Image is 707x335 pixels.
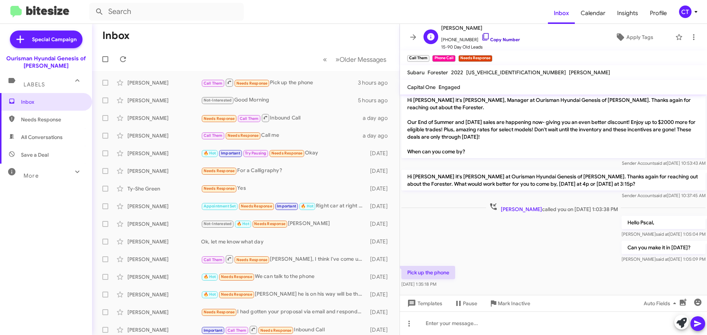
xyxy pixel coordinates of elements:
div: [PERSON_NAME] [127,256,201,263]
span: Needs Response [254,221,285,226]
div: Inbound Call [201,113,363,122]
span: Needs Response [260,328,292,333]
span: called you on [DATE] 1:03:38 PM [486,202,621,213]
div: [DATE] [366,150,394,157]
span: Auto Fields [644,297,679,310]
span: Needs Response [221,292,252,297]
span: Important [221,151,240,156]
p: Pick up the phone [401,266,455,279]
span: Capital One [407,84,436,90]
span: Try Pausing [245,151,266,156]
span: Templates [406,297,442,310]
span: Inbox [21,98,84,106]
input: Search [89,3,244,21]
button: Pause [448,297,483,310]
span: Subaru [407,69,425,76]
span: Appointment Set [204,204,236,209]
small: Needs Response [458,55,492,62]
h1: Inbox [102,30,130,42]
span: [PHONE_NUMBER] [441,32,520,43]
div: CT [679,6,692,18]
div: [DATE] [366,167,394,175]
p: Hi [PERSON_NAME] it's [PERSON_NAME] at Ourisman Hyundai Genesis of [PERSON_NAME]. Thanks again fo... [401,170,706,190]
span: Needs Response [241,204,272,209]
span: Older Messages [340,56,386,64]
span: Needs Response [271,151,303,156]
div: Okay [201,149,366,157]
button: Apply Tags [596,31,672,44]
span: Call Them [204,133,223,138]
span: [PERSON_NAME] [501,206,542,213]
span: All Conversations [21,133,63,141]
span: 🔥 Hot [204,274,216,279]
span: Needs Response [221,274,252,279]
a: Insights [611,3,644,24]
a: Calendar [575,3,611,24]
div: [PERSON_NAME] [127,326,201,334]
span: Needs Response [204,116,235,121]
span: 15-90 Day Old Leads [441,43,520,51]
span: [DATE] 1:35:18 PM [401,281,436,287]
div: [DATE] [366,203,394,210]
div: [PERSON_NAME] [201,220,366,228]
a: Inbox [548,3,575,24]
span: Call Them [228,328,247,333]
span: 🔥 Hot [301,204,313,209]
span: Call Them [204,257,223,262]
span: Special Campaign [32,36,77,43]
p: Hi [PERSON_NAME] it's [PERSON_NAME], Manager at Ourisman Hyundai Genesis of [PERSON_NAME]. Thanks... [401,93,706,158]
button: Templates [400,297,448,310]
span: Needs Response [204,310,235,314]
div: [DATE] [366,326,394,334]
small: Call Them [407,55,429,62]
a: Special Campaign [10,31,82,48]
nav: Page navigation example [319,52,391,67]
span: Needs Response [204,168,235,173]
div: [PERSON_NAME] [127,167,201,175]
span: said at [656,231,669,237]
span: said at [656,256,669,262]
div: 5 hours ago [358,97,394,104]
div: a day ago [363,132,394,139]
span: said at [654,193,667,198]
div: Ok, let me know what day [201,238,366,245]
span: [PERSON_NAME] [DATE] 1:05:09 PM [622,256,706,262]
p: Hello Pscal, [622,216,706,229]
span: » [335,55,340,64]
span: « [323,55,327,64]
div: Good Morning [201,96,358,104]
div: [PERSON_NAME] [127,150,201,157]
div: [DATE] [366,291,394,298]
div: [PERSON_NAME] [127,291,201,298]
div: Pick up the phone [201,78,358,87]
div: [PERSON_NAME] [127,309,201,316]
p: Can you make it in [DATE]? [622,241,706,254]
small: Phone Call [432,55,455,62]
span: Call Them [240,116,259,121]
div: [DATE] [366,273,394,281]
span: 🔥 Hot [204,151,216,156]
span: Labels [24,81,45,88]
button: CT [673,6,699,18]
span: [PERSON_NAME] [569,69,610,76]
div: We can talk to the phone [201,272,366,281]
span: Save a Deal [21,151,49,158]
a: Copy Number [481,37,520,42]
span: Apply Tags [626,31,653,44]
div: [PERSON_NAME] [127,97,201,104]
div: [PERSON_NAME] [127,114,201,122]
span: [PERSON_NAME] [441,24,520,32]
div: [PERSON_NAME], I think I've come up with solution [201,254,366,264]
div: a day ago [363,114,394,122]
div: [PERSON_NAME] [127,220,201,228]
span: Pause [463,297,477,310]
div: Yes [201,184,366,193]
div: Call me [201,131,363,140]
div: Ty-She Green [127,185,201,192]
span: Not-Interested [204,98,232,103]
span: Sender Account [DATE] 10:37:45 AM [622,193,706,198]
button: Previous [319,52,331,67]
button: Mark Inactive [483,297,536,310]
